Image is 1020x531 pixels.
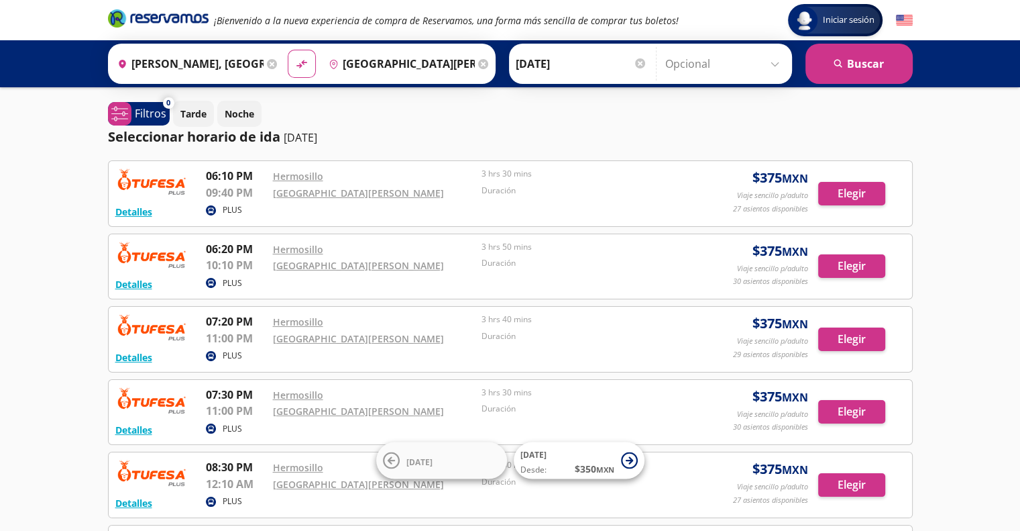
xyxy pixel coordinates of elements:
p: 3 hrs 40 mins [481,313,684,326]
img: RESERVAMOS [115,459,189,486]
a: [GEOGRAPHIC_DATA][PERSON_NAME] [273,259,444,272]
p: Viaje sencillo p/adulto [737,409,808,420]
p: Duración [481,257,684,269]
p: 11:00 PM [206,330,266,346]
small: MXN [782,390,808,405]
p: PLUS [223,423,242,435]
p: 07:20 PM [206,313,266,330]
p: 11:00 PM [206,403,266,419]
input: Buscar Destino [323,47,475,81]
span: $ 375 [752,313,808,334]
a: Hermosillo [273,316,323,328]
button: Detalles [115,423,152,437]
p: Viaje sencillo p/adulto [737,481,808,493]
button: English [896,12,913,29]
p: 12:10 AM [206,476,266,492]
button: Noche [217,101,262,127]
p: Duración [481,403,684,415]
p: PLUS [223,495,242,508]
p: Viaje sencillo p/adulto [737,263,808,275]
button: 0Filtros [108,102,170,126]
p: 27 asientos disponibles [733,203,808,215]
p: Duración [481,330,684,342]
em: ¡Bienvenido a la nueva experiencia de compra de Reservamos, una forma más sencilla de comprar tus... [214,14,679,27]
span: $ 375 [752,241,808,261]
a: Hermosillo [273,389,323,401]
span: [DATE] [406,456,433,467]
p: Tarde [180,107,207,121]
i: Brand Logo [108,8,209,28]
a: Brand Logo [108,8,209,32]
a: Hermosillo [273,170,323,183]
img: RESERVAMOS [115,313,189,340]
span: Iniciar sesión [817,13,880,27]
p: 27 asientos disponibles [733,495,808,506]
button: Elegir [818,400,885,424]
p: Noche [225,107,254,121]
small: MXN [782,244,808,259]
p: PLUS [223,277,242,289]
p: 30 asientos disponibles [733,422,808,433]
button: Detalles [115,205,152,219]
button: Elegir [818,328,885,351]
a: Hermosillo [273,461,323,474]
span: [DATE] [520,449,547,461]
a: [GEOGRAPHIC_DATA][PERSON_NAME] [273,405,444,418]
button: Detalles [115,350,152,365]
span: $ 375 [752,459,808,479]
button: Detalles [115,277,152,291]
input: Buscar Origen [112,47,264,81]
button: Elegir [818,473,885,497]
button: Elegir [818,182,885,205]
p: 06:20 PM [206,241,266,257]
p: 3 hrs 30 mins [481,168,684,180]
p: PLUS [223,350,242,362]
p: 3 hrs 30 mins [481,387,684,399]
img: RESERVAMOS [115,387,189,414]
a: [GEOGRAPHIC_DATA][PERSON_NAME] [273,187,444,199]
span: $ 350 [575,462,614,476]
span: $ 375 [752,387,808,407]
span: Desde: [520,464,547,476]
button: Tarde [173,101,214,127]
p: Viaje sencillo p/adulto [737,190,808,201]
p: [DATE] [284,130,317,146]
small: MXN [782,317,808,332]
p: Seleccionar horario de ida [108,127,280,147]
a: Hermosillo [273,243,323,256]
p: 08:30 PM [206,459,266,475]
button: Detalles [115,496,152,510]
iframe: Messagebird Livechat Widget [942,453,1007,518]
p: 29 asientos disponibles [733,349,808,360]
p: Filtros [135,105,166,122]
img: RESERVAMOS [115,168,189,195]
p: 09:40 PM [206,185,266,201]
span: $ 375 [752,168,808,188]
button: Elegir [818,254,885,278]
p: 3 hrs 50 mins [481,241,684,253]
p: Duración [481,476,684,488]
p: PLUS [223,204,242,216]
button: [DATE]Desde:$350MXN [514,442,644,479]
p: 07:30 PM [206,387,266,403]
small: MXN [782,463,808,477]
a: [GEOGRAPHIC_DATA][PERSON_NAME] [273,478,444,491]
button: [DATE] [376,442,507,479]
p: Duración [481,185,684,197]
p: 30 asientos disponibles [733,276,808,287]
p: Viaje sencillo p/adulto [737,336,808,347]
img: RESERVAMOS [115,241,189,268]
input: Opcional [665,47,785,81]
input: Elegir Fecha [516,47,647,81]
span: 0 [166,97,170,109]
small: MXN [782,171,808,186]
button: Buscar [805,44,913,84]
p: 06:10 PM [206,168,266,184]
p: 10:10 PM [206,257,266,273]
small: MXN [596,465,614,475]
a: [GEOGRAPHIC_DATA][PERSON_NAME] [273,332,444,345]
